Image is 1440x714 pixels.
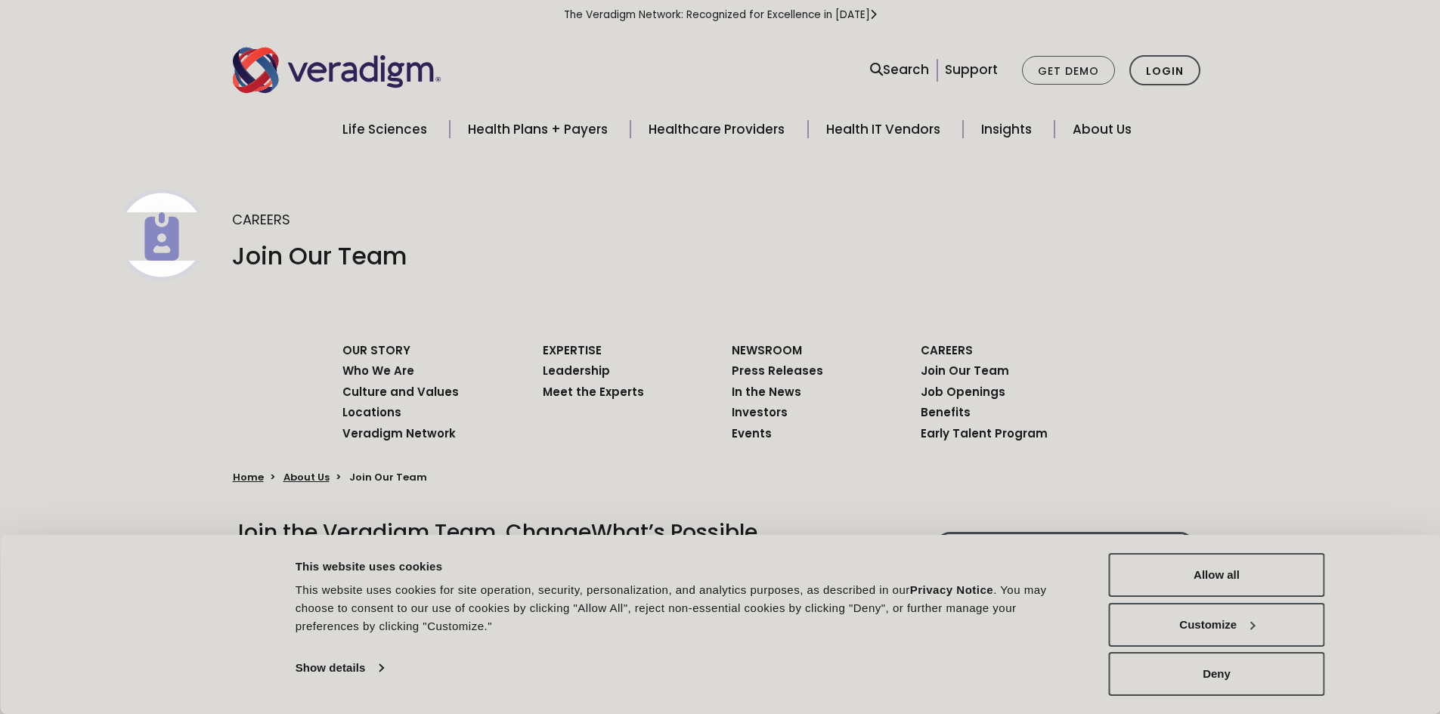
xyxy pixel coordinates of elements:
[1109,652,1325,696] button: Deny
[732,426,772,441] a: Events
[232,210,290,229] span: Careers
[324,110,450,149] a: Life Sciences
[342,385,459,400] a: Culture and Values
[870,8,877,22] span: Learn More
[283,470,330,484] a: About Us
[870,60,929,80] a: Search
[342,426,456,441] a: Veradigm Network
[342,363,414,379] a: Who We Are
[732,385,801,400] a: In the News
[233,520,850,546] h2: Join the Veradigm Team, Change
[296,657,383,679] a: Show details
[564,8,877,22] a: The Veradigm Network: Recognized for Excellence in [DATE]Learn More
[233,45,441,95] img: Veradigm logo
[921,426,1048,441] a: Early Talent Program
[342,405,401,420] a: Locations
[630,110,807,149] a: Healthcare Providers
[1109,603,1325,647] button: Customize
[233,470,264,484] a: Home
[921,405,971,420] a: Benefits
[910,583,993,596] a: Privacy Notice
[543,385,644,400] a: Meet the Experts
[296,581,1075,635] div: This website uses cookies for site operation, security, personalization, and analytics purposes, ...
[1022,56,1115,85] a: Get Demo
[921,385,1005,400] a: Job Openings
[591,518,757,547] span: What’s Possible
[296,558,1075,576] div: This website uses cookies
[232,242,407,270] h1: Join Our Team
[921,363,1009,379] a: Join Our Team
[963,110,1054,149] a: Insights
[543,363,610,379] a: Leadership
[732,405,788,420] a: Investors
[945,60,998,79] a: Support
[450,110,630,149] a: Health Plans + Payers
[1054,110,1150,149] a: About Us
[808,110,963,149] a: Health IT Vendors
[1109,553,1325,597] button: Allow all
[732,363,823,379] a: Press Releases
[1129,55,1200,86] a: Login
